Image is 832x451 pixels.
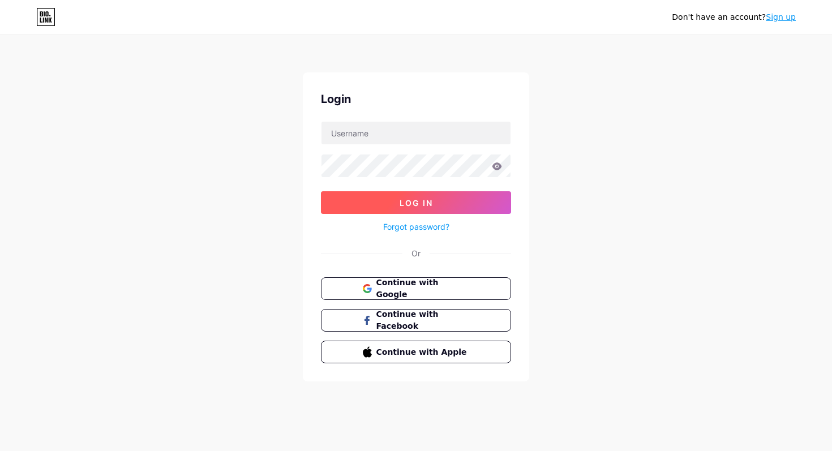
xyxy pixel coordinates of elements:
[383,221,449,233] a: Forgot password?
[321,91,511,108] div: Login
[766,12,796,22] a: Sign up
[321,341,511,363] button: Continue with Apple
[376,346,470,358] span: Continue with Apple
[376,308,470,332] span: Continue with Facebook
[400,198,433,208] span: Log In
[321,277,511,300] button: Continue with Google
[321,191,511,214] button: Log In
[321,122,511,144] input: Username
[411,247,421,259] div: Or
[321,309,511,332] button: Continue with Facebook
[672,11,796,23] div: Don't have an account?
[376,277,470,300] span: Continue with Google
